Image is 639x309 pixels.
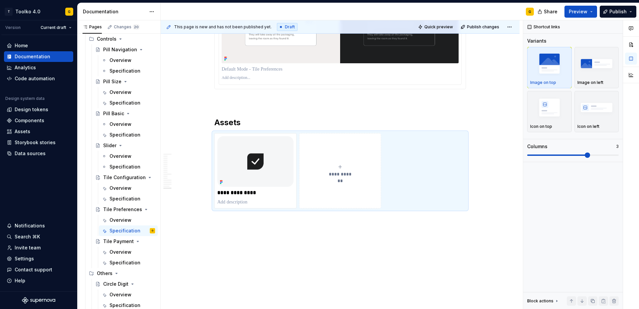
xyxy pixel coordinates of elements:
div: Toolko 4.0 [15,8,40,15]
img: placeholder [530,51,569,76]
a: Design tokens [4,104,73,115]
span: Draft [285,24,295,30]
div: Pages [83,24,102,30]
a: Overview [99,247,158,257]
a: Tile Preferences [93,204,158,215]
a: Pill Navigation [93,44,158,55]
div: Pill Basic [103,110,124,117]
a: Overview [99,55,158,66]
div: Overview [109,217,131,223]
div: Controls [86,34,158,44]
span: Quick preview [424,24,453,30]
img: 6dc96f7e-c04d-404e-92b7-7c603cd1b04f.png [217,136,294,187]
div: Tile Configuration [103,174,146,181]
a: Tile Configuration [93,172,158,183]
p: Image on left [577,80,603,85]
div: Specification [109,259,140,266]
div: Help [15,277,25,284]
a: Tile Payment [93,236,158,247]
button: Publish [600,6,636,18]
div: Search ⌘K [15,233,40,240]
div: Changes [114,24,140,30]
a: Supernova Logo [22,297,55,304]
div: Design system data [5,96,45,101]
div: Documentation [15,53,50,60]
button: Preview [564,6,597,18]
a: Settings [4,253,73,264]
div: Overview [109,121,131,128]
div: Overview [109,185,131,191]
div: Storybook stories [15,139,56,146]
div: G [68,9,71,14]
div: Slider [103,142,116,149]
div: Code automation [15,75,55,82]
div: Overview [109,249,131,255]
p: Image on top [530,80,556,85]
a: Overview [99,289,158,300]
div: G [529,9,531,14]
button: Help [4,275,73,286]
div: Circle Digit [103,281,128,287]
p: Icon on top [530,124,552,129]
div: Invite team [15,244,41,251]
button: TToolko 4.0G [1,4,76,19]
div: Data sources [15,150,46,157]
div: Pill Navigation [103,46,137,53]
div: Others [86,268,158,279]
div: T [5,8,13,16]
a: Assets [4,126,73,137]
a: SpecificationG [99,225,158,236]
img: placeholder [530,95,569,120]
button: placeholderIcon on top [527,91,572,132]
button: placeholderImage on top [527,47,572,88]
img: placeholder [577,95,616,120]
div: Tile Payment [103,238,134,245]
div: Pill Size [103,78,121,85]
button: Current draft [38,23,75,32]
div: Columns [527,143,547,150]
a: Circle Digit [93,279,158,289]
a: Analytics [4,62,73,73]
a: Specification [99,66,158,76]
a: Overview [99,215,158,225]
div: Block actions [527,296,559,306]
a: Invite team [4,242,73,253]
div: Variants [527,38,546,44]
span: Preview [569,8,587,15]
div: Overview [109,57,131,64]
h2: Assets [214,117,466,128]
div: Controls [97,36,116,42]
a: Slider [93,140,158,151]
div: Specification [109,100,140,106]
a: Pill Basic [93,108,158,119]
span: This page is new and has not been published yet. [174,24,272,30]
div: Overview [109,153,131,159]
button: Search ⌘K [4,231,73,242]
a: Home [4,40,73,51]
div: Overview [109,291,131,298]
a: Specification [99,193,158,204]
div: Components [15,117,44,124]
button: placeholderIcon on left [574,91,619,132]
a: Specification [99,98,158,108]
div: Block actions [527,298,553,304]
div: Others [97,270,112,277]
div: Assets [15,128,30,135]
div: Specification [109,195,140,202]
div: G [152,227,153,234]
button: placeholderImage on left [574,47,619,88]
div: Specification [109,68,140,74]
a: Overview [99,183,158,193]
a: Specification [99,257,158,268]
span: 20 [133,24,140,30]
span: Current draft [41,25,66,30]
a: Pill Size [93,76,158,87]
a: Storybook stories [4,137,73,148]
button: Quick preview [416,22,456,32]
div: Documentation [83,8,146,15]
span: Publish changes [467,24,499,30]
a: Specification [99,161,158,172]
div: Design tokens [15,106,48,113]
img: placeholder [577,51,616,76]
button: Publish changes [459,22,502,32]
